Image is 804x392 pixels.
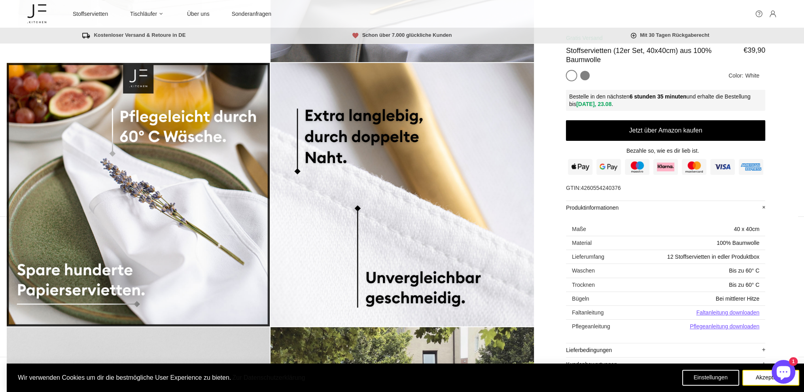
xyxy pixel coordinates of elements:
span: . [611,101,613,107]
span: Über uns [187,10,210,17]
span: White [745,73,759,79]
span: 6 stunden 35 minuten [630,94,687,100]
span: Sonderanfragen [232,10,271,17]
td: Bei mittlerer Hitze [622,292,765,306]
span: 4260554240376 [581,185,621,191]
label: Bezahle so, wie es dir lieb ist. [626,147,699,154]
td: Bügeln [566,292,622,306]
span: Stoffservietten [73,10,108,17]
span: Color: [728,73,743,79]
td: Bis zu 60° C [622,278,765,292]
a: Faltanleitung downloaden [696,309,760,316]
p: GTIN: [566,185,765,192]
button: Akzeptieren [742,370,799,386]
h1: Stoffservietten (12er Set, 40x40cm) aus 100% Baumwolle [566,46,715,65]
td: Waschen [566,264,622,278]
div: White [567,71,576,81]
td: Bis zu 60° C [622,264,765,278]
td: Faltanleitung [566,306,622,320]
img: GridImage4_37dc9271-6fdb-4267-aab0-51067b1e5e0c_960x960_crop_center.jpg [271,63,534,326]
a: Jetzt über Amazon kaufen [566,120,765,141]
div: Grey [580,71,590,81]
span: Lieferbedingungen [566,343,765,357]
span: Wir verwenden Cookies um dir die bestmögliche User Experience zu bieten. [18,374,231,381]
td: Pflegeanleitung [566,320,622,333]
span: Tischläufer [130,10,157,17]
span: Schon über 7.000 glückliche Kunden [352,32,452,39]
span: €39,90 [743,46,765,54]
div: Bestelle in den nächsten und erhalte die Bestellung bis [566,90,765,111]
td: Maße [566,222,622,236]
inbox-online-store-chat: Onlineshop-Chat von Shopify [769,360,798,386]
span: Mit 30 Tagen Rückgaberecht [631,32,709,39]
img: W3_960x960_crop_center.jpg [7,63,270,326]
span: Produktinformationen [566,201,765,214]
span: Kundenbewertungen [566,357,765,371]
td: 12 Stoffservietten in edler Produktbox [622,250,765,264]
td: 100% Baumwolle [622,236,765,250]
td: Material [566,236,622,250]
td: 40 x 40cm [622,222,765,236]
td: Trocknen [566,278,622,292]
span: Kostenloser Versand & Retoure in DE [82,32,185,39]
button: Einstellungen [682,370,739,386]
a: Zur Datenschutzerklärung (opens in a new tab) [231,373,306,383]
a: Pflegeanleitung downloaden [690,323,759,330]
td: Lieferumfang [566,250,622,264]
a: [DOMAIN_NAME]® [27,2,46,25]
span: [DATE], 23.08 [576,101,611,107]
